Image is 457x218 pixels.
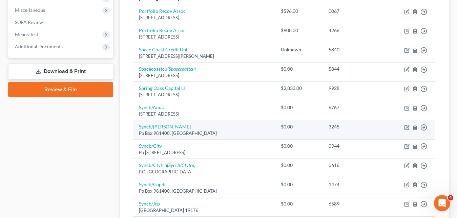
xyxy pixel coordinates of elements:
[281,8,318,15] div: $596.00
[8,82,113,97] a: Review & File
[281,162,318,169] div: $0.00
[15,44,63,49] span: Additional Documents
[139,104,165,110] a: Syncb/Amaz
[139,34,270,40] div: [STREET_ADDRESS]
[139,149,270,156] div: Po [STREET_ADDRESS]
[139,66,196,72] a: Spacecoastcu(Spacecoastcu)
[329,200,379,207] div: 6589
[139,201,160,207] a: Syncb/Jcp
[329,143,379,149] div: 0944
[448,195,453,200] span: 4
[281,200,318,207] div: $0.00
[281,123,318,130] div: $0.00
[8,64,113,79] a: Download & Print
[167,162,195,168] i: (Syncb/Ctyfrn)
[281,66,318,72] div: $0.00
[139,15,270,21] div: [STREET_ADDRESS]
[139,92,270,98] div: [STREET_ADDRESS]
[139,188,270,194] div: Po Box 981400, [GEOGRAPHIC_DATA]
[139,124,191,129] a: Syncb/[PERSON_NAME]
[139,143,162,149] a: Syncb/City
[329,85,379,92] div: 9928
[329,46,379,53] div: 5840
[139,207,270,214] div: [GEOGRAPHIC_DATA] 19176
[139,169,270,175] div: P.O. [GEOGRAPHIC_DATA]
[329,104,379,111] div: 6767
[167,66,196,72] i: (Spacecoastcu)
[139,72,270,79] div: [STREET_ADDRESS]
[139,47,187,52] a: Space Coast Credit Uni
[281,85,318,92] div: $2,833.00
[139,111,270,117] div: [STREET_ADDRESS]
[15,7,45,13] span: Miscellaneous
[329,162,379,169] div: 0616
[139,181,167,187] a: Syncb/Gapdc
[329,181,379,188] div: 1474
[139,27,186,33] a: Portfolio Recov Assoc
[15,31,38,37] span: Means Test
[329,66,379,72] div: 5844
[281,143,318,149] div: $0.00
[15,19,43,25] span: SOFA Review
[139,85,185,91] a: Spring Oaks Capital Ll
[329,123,379,130] div: 3245
[434,195,450,211] iframe: Intercom live chat
[281,181,318,188] div: $0.00
[139,130,270,137] div: Po Box 981400, [GEOGRAPHIC_DATA]
[281,46,318,53] div: Unknown
[329,27,379,34] div: 4266
[281,27,318,34] div: $908.00
[9,16,113,28] a: SOFA Review
[139,8,186,14] a: Portfolio Recov Assoc
[139,162,195,168] a: Syncb/Ctyfrn(Syncb/Ctyfrn)
[139,53,270,59] div: [STREET_ADDRESS][PERSON_NAME]
[281,104,318,111] div: $0.00
[329,8,379,15] div: 0067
